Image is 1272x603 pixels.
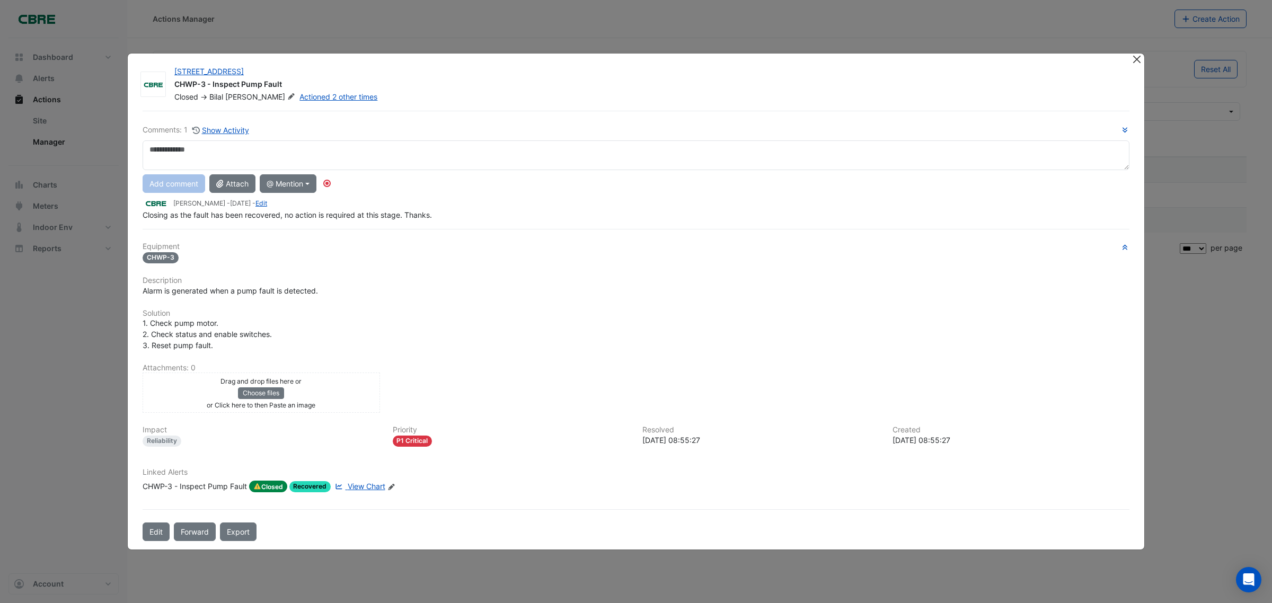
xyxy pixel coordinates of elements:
[220,377,302,385] small: Drag and drop files here or
[348,482,385,491] span: View Chart
[200,92,207,101] span: ->
[143,252,179,263] span: CHWP-3
[174,79,1119,92] div: CHWP-3 - Inspect Pump Fault
[1131,54,1142,65] button: Close
[174,522,216,541] button: Forward
[642,425,880,434] h6: Resolved
[174,67,244,76] a: [STREET_ADDRESS]
[255,199,267,207] a: Edit
[322,179,332,188] div: Tooltip anchor
[207,401,315,409] small: or Click here to then Paste an image
[642,434,880,446] div: [DATE] 08:55:27
[893,425,1130,434] h6: Created
[192,124,250,136] button: Show Activity
[209,174,255,193] button: Attach
[143,286,318,295] span: Alarm is generated when a pump fault is detected.
[249,481,287,492] span: Closed
[220,522,257,541] a: Export
[143,210,432,219] span: Closing as the fault has been recovered, no action is required at this stage. Thanks.
[143,276,1129,285] h6: Description
[143,481,247,492] div: CHWP-3 - Inspect Pump Fault
[393,436,432,447] div: P1 Critical
[141,79,165,90] img: CBRE Charter Hall
[143,318,272,350] span: 1. Check pump motor. 2. Check status and enable switches. 3. Reset pump fault.
[143,522,170,541] button: Edit
[299,92,377,101] a: Actioned 2 other times
[143,198,169,209] img: CBRE Charter Hall
[143,436,181,447] div: Reliability
[143,425,380,434] h6: Impact
[230,199,251,207] span: 2025-06-03 08:55:27
[225,92,297,102] span: [PERSON_NAME]
[143,468,1129,477] h6: Linked Alerts
[143,124,250,136] div: Comments: 1
[173,199,267,208] small: [PERSON_NAME] - -
[143,242,1129,251] h6: Equipment
[174,92,198,101] span: Closed
[1236,567,1261,592] div: Open Intercom Messenger
[143,309,1129,318] h6: Solution
[289,481,331,492] span: Recovered
[209,92,223,101] span: Bilal
[143,363,1129,373] h6: Attachments: 0
[893,434,1130,446] div: [DATE] 08:55:27
[387,483,395,491] fa-icon: Edit Linked Alerts
[260,174,316,193] button: @ Mention
[393,425,630,434] h6: Priority
[238,387,284,399] button: Choose files
[333,481,385,492] a: View Chart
